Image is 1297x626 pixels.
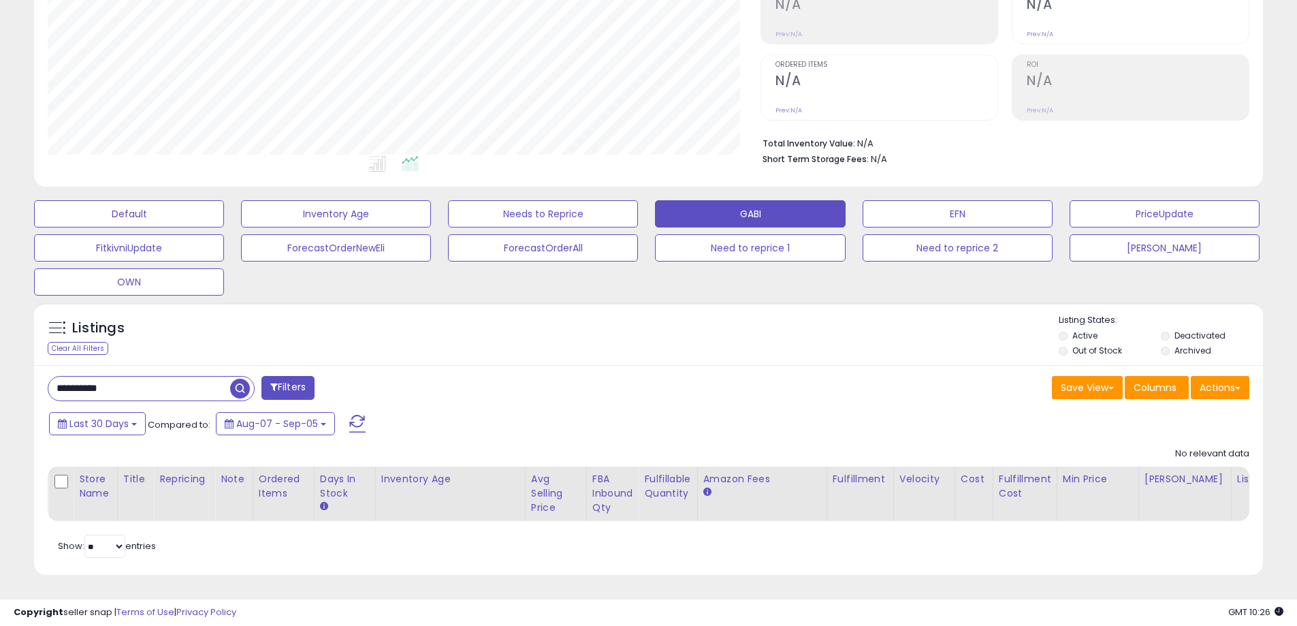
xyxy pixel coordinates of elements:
li: N/A [763,134,1239,151]
div: No relevant data [1175,448,1249,460]
button: Last 30 Days [49,412,146,435]
div: Velocity [899,472,949,486]
div: Store Name [79,472,112,501]
div: Avg Selling Price [531,472,581,515]
div: Fulfillment [833,472,888,486]
button: Default [34,200,224,228]
div: Min Price [1063,472,1133,486]
span: Show: entries [58,539,156,552]
small: Prev: N/A [1027,106,1053,114]
div: Title [123,472,148,486]
small: Prev: N/A [775,106,802,114]
button: FitkivniUpdate [34,234,224,262]
span: N/A [871,153,887,166]
div: Fulfillment Cost [999,472,1051,501]
button: Need to reprice 2 [863,234,1053,262]
button: Actions [1191,376,1249,399]
button: EFN [863,200,1053,228]
div: seller snap | | [14,606,236,619]
div: Ordered Items [259,472,308,501]
small: Amazon Fees. [703,486,711,499]
span: Ordered Items [775,61,997,69]
span: ROI [1027,61,1249,69]
div: Note [221,472,247,486]
h2: N/A [1027,73,1249,91]
label: Active [1072,330,1098,341]
span: Columns [1134,381,1176,394]
button: OWN [34,268,224,296]
small: Days In Stock. [320,501,328,513]
button: Aug-07 - Sep-05 [216,412,335,435]
span: Last 30 Days [69,417,129,431]
h5: Listings [72,319,125,338]
label: Deactivated [1174,330,1226,341]
button: ForecastOrderNewEli [241,234,431,262]
label: Out of Stock [1072,345,1122,356]
button: Filters [261,376,315,400]
strong: Copyright [14,606,63,619]
div: Amazon Fees [703,472,821,486]
div: Days In Stock [320,472,370,501]
span: Compared to: [148,418,210,431]
button: Save View [1052,376,1123,399]
button: [PERSON_NAME] [1070,234,1260,262]
button: ForecastOrderAll [448,234,638,262]
a: Privacy Policy [176,606,236,619]
label: Archived [1174,345,1211,356]
div: [PERSON_NAME] [1144,472,1226,486]
b: Short Term Storage Fees: [763,153,869,165]
div: Clear All Filters [48,342,108,355]
h2: N/A [775,73,997,91]
button: Need to reprice 1 [655,234,845,262]
div: Repricing [159,472,209,486]
span: 2025-10-6 10:26 GMT [1228,606,1283,619]
button: PriceUpdate [1070,200,1260,228]
button: Inventory Age [241,200,431,228]
span: Aug-07 - Sep-05 [236,417,318,431]
button: Needs to Reprice [448,200,638,228]
small: Prev: N/A [1027,30,1053,38]
div: FBA inbound Qty [592,472,633,515]
button: Columns [1125,376,1189,399]
p: Listing States: [1059,314,1263,327]
small: Prev: N/A [775,30,802,38]
div: Fulfillable Quantity [644,472,691,501]
a: Terms of Use [116,606,174,619]
div: Cost [961,472,987,486]
button: GABI [655,200,845,228]
b: Total Inventory Value: [763,138,855,149]
div: Inventory Age [381,472,519,486]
